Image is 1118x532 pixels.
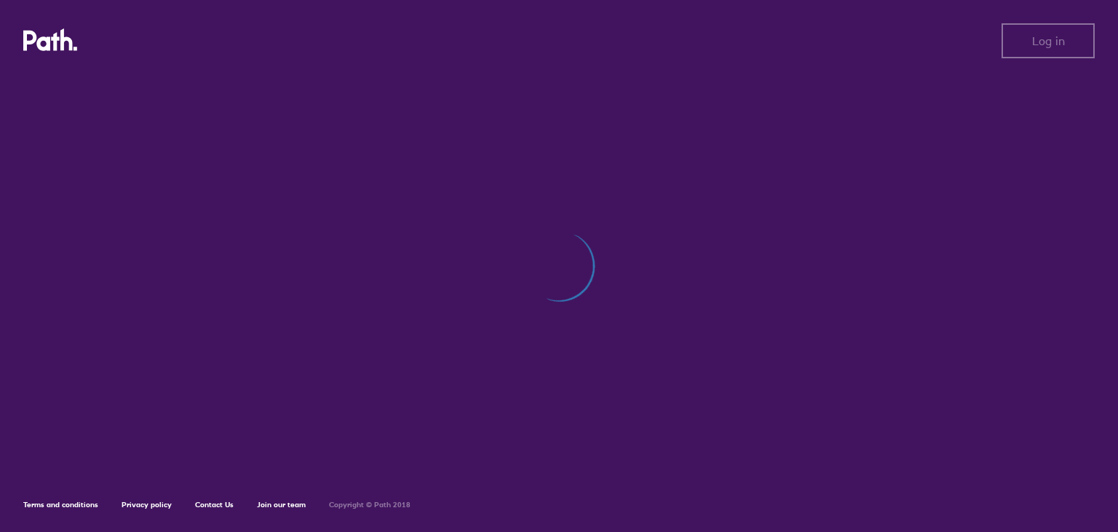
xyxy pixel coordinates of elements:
[195,500,234,509] a: Contact Us
[257,500,306,509] a: Join our team
[329,501,411,509] h6: Copyright © Path 2018
[1032,34,1065,47] span: Log in
[1002,23,1095,58] button: Log in
[23,500,98,509] a: Terms and conditions
[122,500,172,509] a: Privacy policy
